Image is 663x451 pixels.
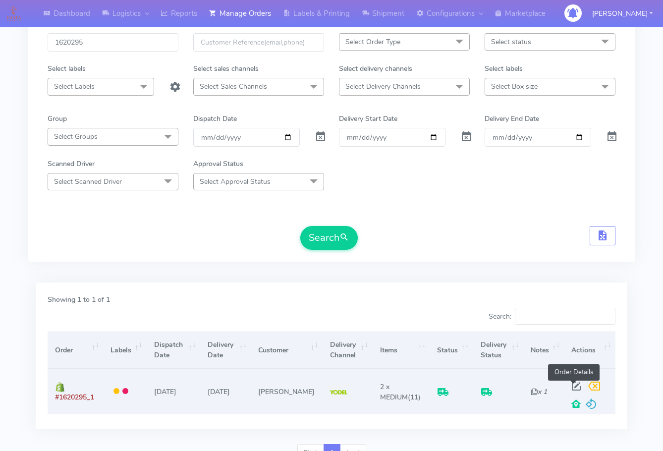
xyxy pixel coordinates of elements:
span: Select Sales Channels [200,82,267,91]
span: Select Order Type [345,37,400,47]
label: Search: [489,309,615,325]
label: Dispatch Date [193,113,237,124]
label: Showing 1 to 1 of 1 [48,294,110,305]
span: Select Scanned Driver [54,177,122,186]
label: Group [48,113,67,124]
span: Select Box size [491,82,538,91]
label: Delivery Start Date [339,113,397,124]
th: Status: activate to sort column ascending [430,332,473,369]
span: Select Groups [54,132,98,141]
i: x 1 [531,387,547,396]
span: #1620295_1 [55,393,94,402]
th: Order: activate to sort column ascending [48,332,103,369]
span: Select Delivery Channels [345,82,421,91]
label: Select delivery channels [339,63,412,74]
button: [PERSON_NAME] [585,3,660,24]
label: Select sales channels [193,63,259,74]
span: Select Approval Status [200,177,271,186]
th: Customer: activate to sort column ascending [251,332,322,369]
th: Labels: activate to sort column ascending [103,332,146,369]
button: Search [300,226,358,250]
span: Select status [491,37,531,47]
th: Notes: activate to sort column ascending [523,332,564,369]
th: Dispatch Date: activate to sort column ascending [146,332,200,369]
label: Select labels [48,63,86,74]
td: [DATE] [200,369,251,414]
th: Delivery Channel: activate to sort column ascending [322,332,372,369]
span: Select Labels [54,82,95,91]
label: Select labels [485,63,523,74]
img: Yodel [330,390,347,395]
img: shopify.png [55,382,65,392]
th: Items: activate to sort column ascending [373,332,430,369]
td: [PERSON_NAME] [251,369,322,414]
span: 2 x MEDIUM [380,382,408,402]
th: Actions: activate to sort column ascending [564,332,615,369]
input: Customer Reference(email,phone) [193,33,324,52]
th: Delivery Status: activate to sort column ascending [473,332,523,369]
label: Delivery End Date [485,113,539,124]
input: Order Id [48,33,178,52]
td: [DATE] [146,369,200,414]
th: Delivery Date: activate to sort column ascending [200,332,251,369]
span: (11) [380,382,421,402]
label: Approval Status [193,159,243,169]
input: Search: [515,309,615,325]
label: Scanned Driver [48,159,95,169]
